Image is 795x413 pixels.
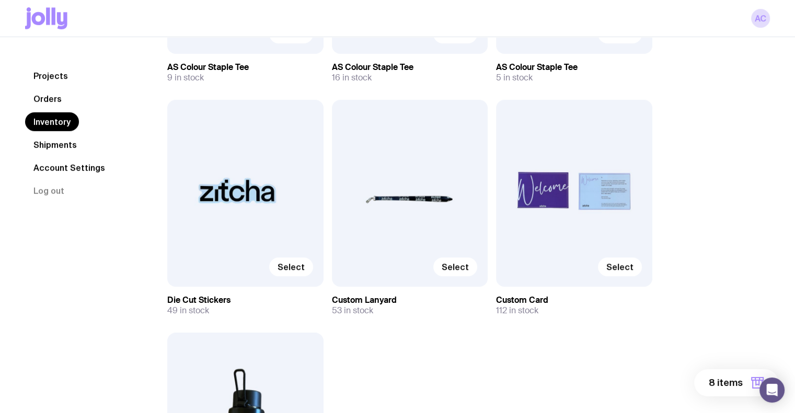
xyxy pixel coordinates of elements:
[332,295,488,305] h3: Custom Lanyard
[167,305,209,316] span: 49 in stock
[25,181,73,200] button: Log out
[496,62,652,73] h3: AS Colour Staple Tee
[25,66,76,85] a: Projects
[167,62,324,73] h3: AS Colour Staple Tee
[709,376,743,389] span: 8 items
[496,295,652,305] h3: Custom Card
[167,295,324,305] h3: Die Cut Stickers
[25,158,113,177] a: Account Settings
[332,73,372,83] span: 16 in stock
[694,369,778,396] button: 8 items
[278,262,305,272] span: Select
[496,73,533,83] span: 5 in stock
[25,112,79,131] a: Inventory
[751,9,770,28] a: AC
[25,135,85,154] a: Shipments
[442,262,469,272] span: Select
[167,73,204,83] span: 9 in stock
[332,62,488,73] h3: AS Colour Staple Tee
[25,89,70,108] a: Orders
[496,305,538,316] span: 112 in stock
[606,262,633,272] span: Select
[332,305,373,316] span: 53 in stock
[759,377,785,403] div: Open Intercom Messenger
